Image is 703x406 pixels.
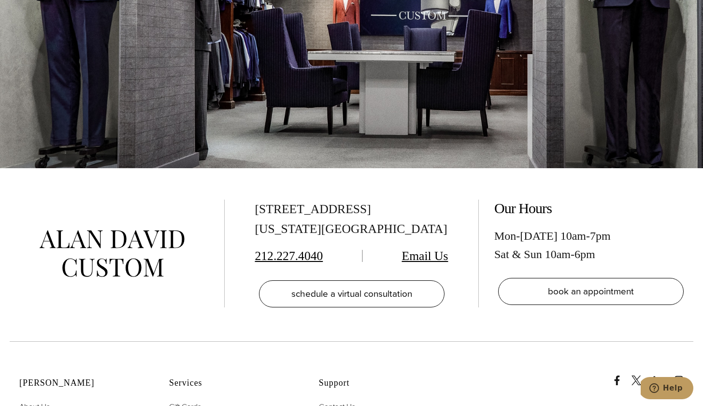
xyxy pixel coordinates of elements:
[653,366,672,385] a: linkedin
[641,377,693,401] iframe: Opens a widget where you can chat to one of our agents
[255,200,448,239] div: [STREET_ADDRESS] [US_STATE][GEOGRAPHIC_DATA]
[255,249,323,263] a: 212.227.4040
[40,230,185,277] img: alan david custom
[674,366,693,385] a: instagram
[494,227,688,264] div: Mon-[DATE] 10am-7pm Sat & Sun 10am-6pm
[169,378,295,389] h2: Services
[319,378,445,389] h2: Support
[19,378,145,389] h2: [PERSON_NAME]
[498,278,684,305] a: book an appointment
[548,284,634,298] span: book an appointment
[259,280,445,307] a: schedule a virtual consultation
[402,249,448,263] a: Email Us
[494,200,688,217] h2: Our Hours
[291,287,412,301] span: schedule a virtual consultation
[631,366,651,385] a: x/twitter
[612,366,630,385] a: Facebook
